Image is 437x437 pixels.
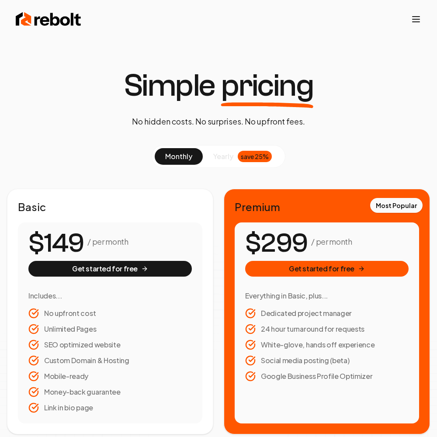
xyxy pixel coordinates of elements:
[28,224,84,263] number-flow-react: $149
[28,324,192,334] li: Unlimited Pages
[28,340,192,350] li: SEO optimized website
[165,152,192,161] span: monthly
[245,224,308,263] number-flow-react: $299
[124,70,314,101] h1: Simple
[245,340,409,350] li: White-glove, hands off experience
[203,148,282,165] button: yearlysave 25%
[18,200,202,214] h2: Basic
[28,355,192,366] li: Custom Domain & Hosting
[213,151,233,162] span: yearly
[155,148,203,165] button: monthly
[28,308,192,319] li: No upfront cost
[245,371,409,382] li: Google Business Profile Optimizer
[311,236,352,248] p: / per month
[245,308,409,319] li: Dedicated project manager
[16,10,81,28] img: Rebolt Logo
[411,14,421,24] button: Toggle mobile menu
[245,291,409,301] h3: Everything in Basic, plus...
[245,355,409,366] li: Social media posting (beta)
[28,371,192,382] li: Mobile-ready
[28,402,192,413] li: Link in bio page
[28,387,192,397] li: Money-back guarantee
[238,151,272,162] div: save 25%
[221,70,314,101] span: pricing
[235,200,419,214] h2: Premium
[245,324,409,334] li: 24 hour turnaround for requests
[132,115,305,128] p: No hidden costs. No surprises. No upfront fees.
[245,261,409,277] button: Get started for free
[87,236,128,248] p: / per month
[370,198,423,213] div: Most Popular
[28,261,192,277] button: Get started for free
[28,291,192,301] h3: Includes...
